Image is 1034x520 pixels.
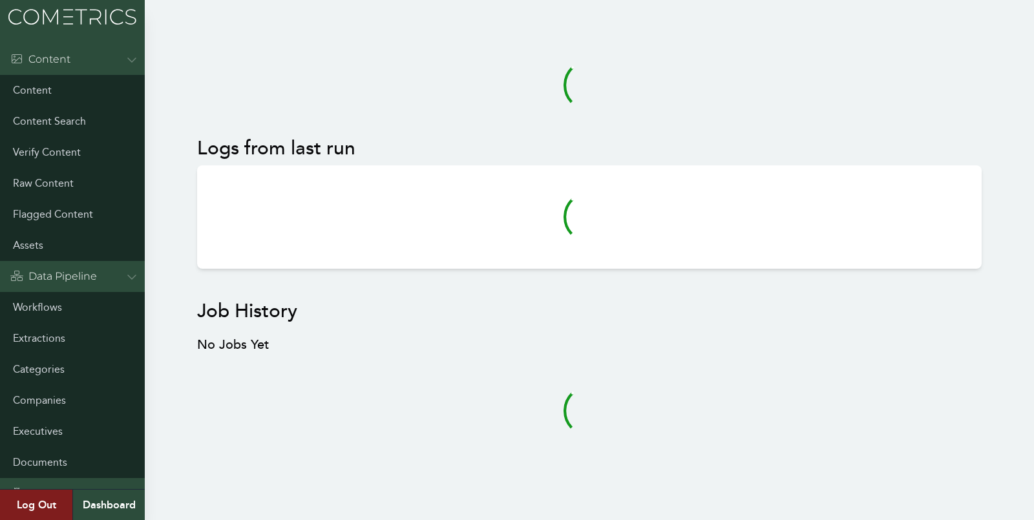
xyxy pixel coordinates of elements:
[564,385,615,437] svg: audio-loading
[10,52,70,67] div: Content
[197,336,981,354] h3: No Jobs Yet
[564,59,615,111] svg: audio-loading
[10,486,63,501] div: Admin
[197,137,981,160] h2: Logs from last run
[10,269,97,284] div: Data Pipeline
[197,300,981,323] h2: Job History
[564,191,615,243] svg: audio-loading
[72,490,145,520] a: Dashboard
